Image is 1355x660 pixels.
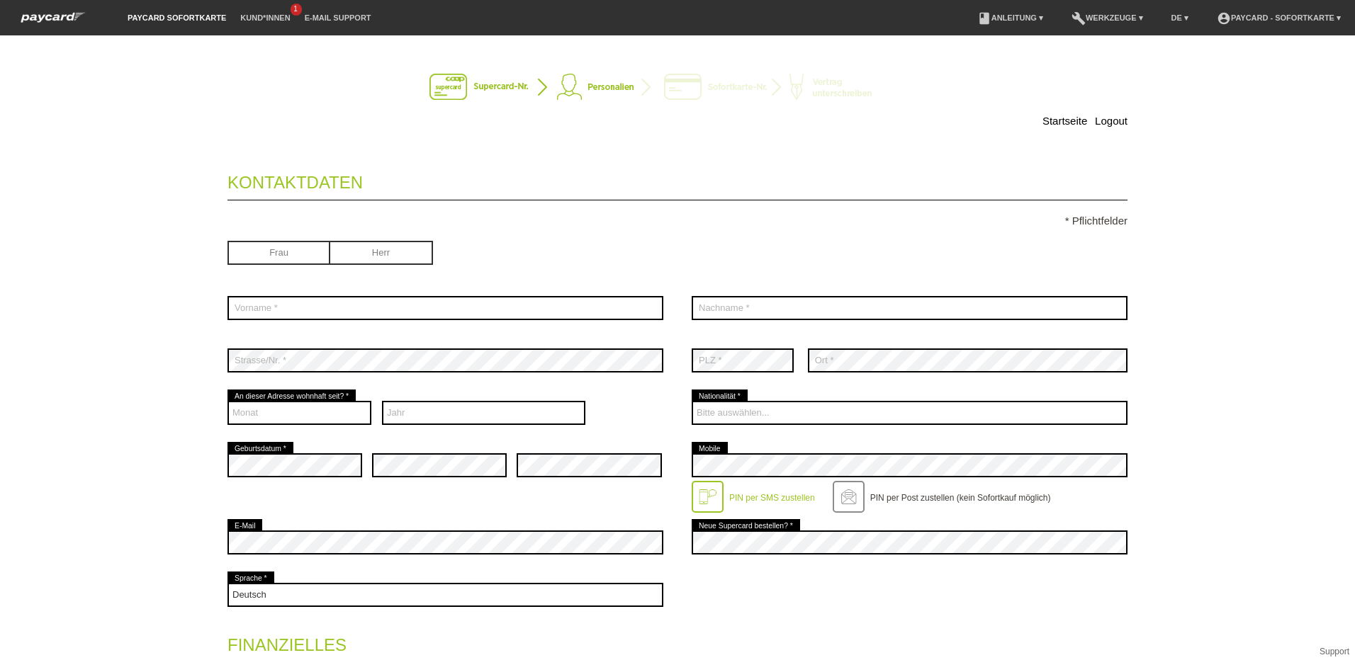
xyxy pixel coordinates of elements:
[977,11,991,25] i: book
[14,16,92,27] a: paycard Sofortkarte
[1320,647,1349,656] a: Support
[120,13,233,22] a: paycard Sofortkarte
[1095,115,1128,127] a: Logout
[970,13,1050,22] a: bookAnleitung ▾
[1072,11,1086,25] i: build
[14,10,92,25] img: paycard Sofortkarte
[870,493,1051,503] label: PIN per Post zustellen (kein Sofortkauf möglich)
[298,13,378,22] a: E-Mail Support
[1164,13,1196,22] a: DE ▾
[1042,115,1087,127] a: Startseite
[233,13,297,22] a: Kund*innen
[1064,13,1150,22] a: buildWerkzeuge ▾
[1210,13,1348,22] a: account_circlepaycard - Sofortkarte ▾
[1217,11,1231,25] i: account_circle
[429,74,926,102] img: instantcard-v2-de-2.png
[227,159,1128,200] legend: Kontaktdaten
[291,4,302,16] span: 1
[729,493,815,503] label: PIN per SMS zustellen
[227,215,1128,227] p: * Pflichtfelder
